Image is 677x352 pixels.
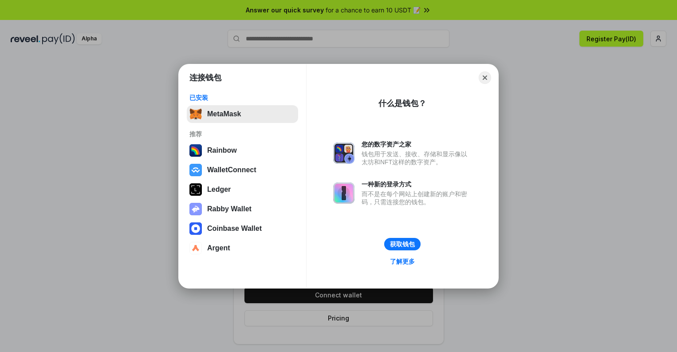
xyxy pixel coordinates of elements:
div: 什么是钱包？ [378,98,426,109]
img: svg+xml,%3Csvg%20xmlns%3D%22http%3A%2F%2Fwww.w3.org%2F2000%2Fsvg%22%20fill%3D%22none%22%20viewBox... [333,182,354,204]
button: Argent [187,239,298,257]
button: MetaMask [187,105,298,123]
div: 您的数字资产之家 [362,140,472,148]
img: svg+xml,%3Csvg%20xmlns%3D%22http%3A%2F%2Fwww.w3.org%2F2000%2Fsvg%22%20fill%3D%22none%22%20viewBox... [189,203,202,215]
div: Coinbase Wallet [207,225,262,233]
img: svg+xml,%3Csvg%20fill%3D%22none%22%20height%3D%2233%22%20viewBox%3D%220%200%2035%2033%22%20width%... [189,108,202,120]
div: Rabby Wallet [207,205,252,213]
div: Ledger [207,186,231,194]
button: Close [479,71,491,84]
div: MetaMask [207,110,241,118]
div: 一种新的登录方式 [362,180,472,188]
div: Rainbow [207,146,237,154]
div: 而不是在每个网站上创建新的账户和密码，只需连接您的钱包。 [362,190,472,206]
img: svg+xml,%3Csvg%20width%3D%22120%22%20height%3D%22120%22%20viewBox%3D%220%200%20120%20120%22%20fil... [189,144,202,157]
button: WalletConnect [187,161,298,179]
button: Coinbase Wallet [187,220,298,237]
button: Ledger [187,181,298,198]
div: Argent [207,244,230,252]
button: 获取钱包 [384,238,421,250]
img: svg+xml,%3Csvg%20width%3D%2228%22%20height%3D%2228%22%20viewBox%3D%220%200%2028%2028%22%20fill%3D... [189,222,202,235]
button: Rainbow [187,142,298,159]
div: 获取钱包 [390,240,415,248]
h1: 连接钱包 [189,72,221,83]
div: 推荐 [189,130,295,138]
div: 了解更多 [390,257,415,265]
img: svg+xml,%3Csvg%20width%3D%2228%22%20height%3D%2228%22%20viewBox%3D%220%200%2028%2028%22%20fill%3D... [189,242,202,254]
img: svg+xml,%3Csvg%20width%3D%2228%22%20height%3D%2228%22%20viewBox%3D%220%200%2028%2028%22%20fill%3D... [189,164,202,176]
a: 了解更多 [385,256,420,267]
div: WalletConnect [207,166,256,174]
div: 已安装 [189,94,295,102]
button: Rabby Wallet [187,200,298,218]
img: svg+xml,%3Csvg%20xmlns%3D%22http%3A%2F%2Fwww.w3.org%2F2000%2Fsvg%22%20fill%3D%22none%22%20viewBox... [333,142,354,164]
div: 钱包用于发送、接收、存储和显示像以太坊和NFT这样的数字资产。 [362,150,472,166]
img: svg+xml,%3Csvg%20xmlns%3D%22http%3A%2F%2Fwww.w3.org%2F2000%2Fsvg%22%20width%3D%2228%22%20height%3... [189,183,202,196]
